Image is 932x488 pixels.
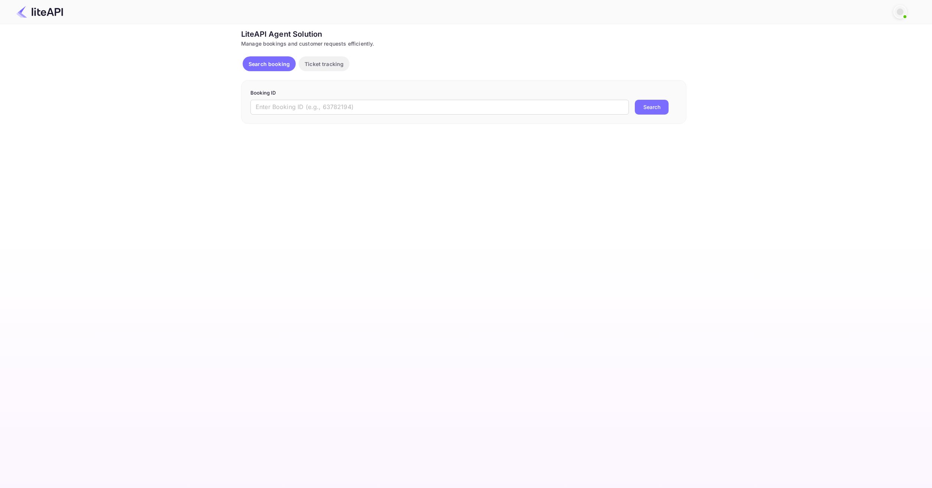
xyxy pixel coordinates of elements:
div: Manage bookings and customer requests efficiently. [241,40,686,47]
p: Booking ID [250,89,677,97]
input: Enter Booking ID (e.g., 63782194) [250,100,629,115]
div: LiteAPI Agent Solution [241,29,686,40]
img: LiteAPI Logo [16,6,63,18]
p: Search booking [249,60,290,68]
p: Ticket tracking [305,60,344,68]
button: Search [635,100,669,115]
